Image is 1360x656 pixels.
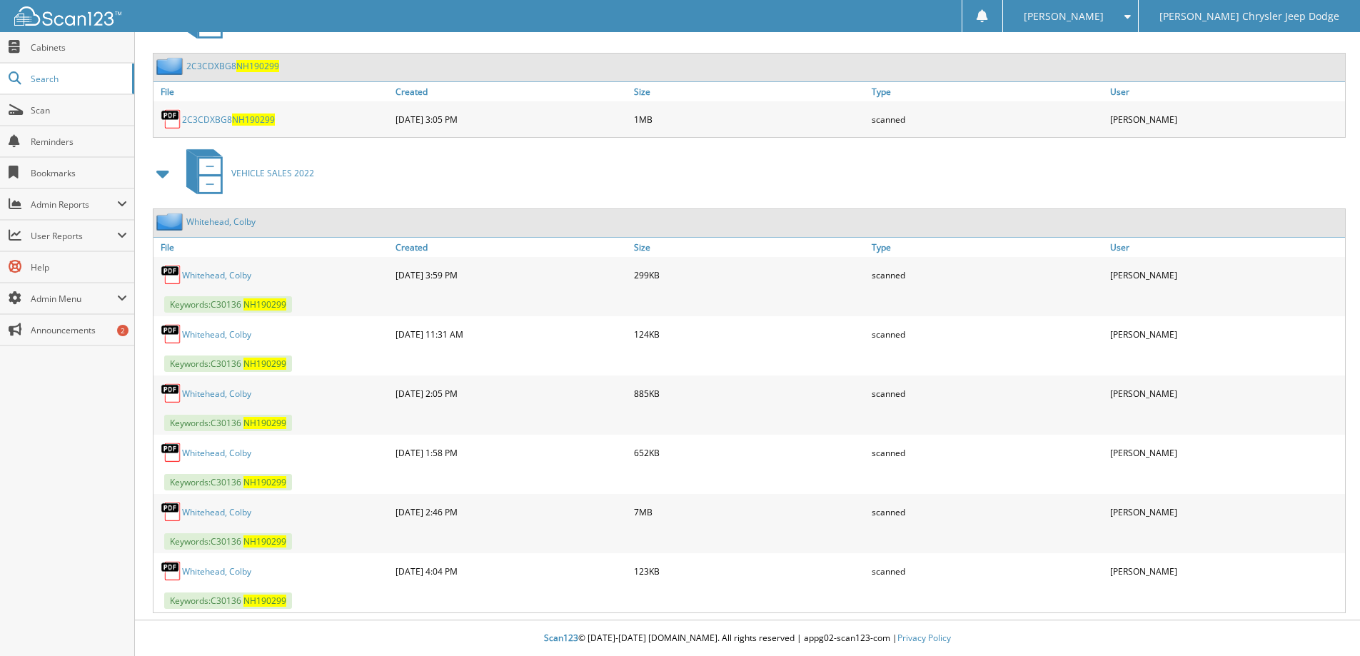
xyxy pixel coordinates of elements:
a: Privacy Policy [897,632,951,644]
span: Announcements [31,324,127,336]
div: scanned [868,320,1107,348]
img: PDF.png [161,560,182,582]
div: scanned [868,557,1107,585]
div: [DATE] 3:05 PM [392,105,630,133]
div: 123KB [630,557,869,585]
span: Help [31,261,127,273]
span: Keywords: C 3 0 1 3 6 [164,415,292,431]
div: 652KB [630,438,869,467]
a: Type [868,238,1107,257]
div: [DATE] 4:04 PM [392,557,630,585]
span: Scan [31,104,127,116]
span: N H 1 9 0 2 9 9 [236,60,279,72]
a: Whitehead, Colby [182,447,251,459]
span: N H 1 9 0 2 9 9 [243,595,286,607]
div: 2 [117,325,129,336]
a: Whitehead, Colby [182,506,251,518]
div: scanned [868,261,1107,289]
a: Whitehead, Colby [182,388,251,400]
span: Scan123 [544,632,578,644]
div: scanned [868,498,1107,526]
div: [PERSON_NAME] [1107,105,1345,133]
div: [DATE] 11:31 AM [392,320,630,348]
div: [DATE] 2:46 PM [392,498,630,526]
span: Reminders [31,136,127,148]
div: 7MB [630,498,869,526]
div: [PERSON_NAME] [1107,557,1345,585]
span: N H 1 9 0 2 9 9 [243,417,286,429]
div: 124KB [630,320,869,348]
span: N H 1 9 0 2 9 9 [243,476,286,488]
a: Created [392,238,630,257]
span: [PERSON_NAME] [1024,12,1104,21]
a: Whitehead, Colby [182,328,251,340]
span: Admin Reports [31,198,117,211]
span: N H 1 9 0 2 9 9 [243,298,286,311]
span: Keywords: C 3 0 1 3 6 [164,592,292,609]
img: folder2.png [156,213,186,231]
div: 1MB [630,105,869,133]
a: Size [630,82,869,101]
img: scan123-logo-white.svg [14,6,121,26]
img: PDF.png [161,442,182,463]
div: [PERSON_NAME] [1107,438,1345,467]
img: PDF.png [161,109,182,130]
span: V E H I C L E S A L E S 2 0 2 2 [231,167,314,179]
a: 2C3CDXBG8NH190299 [186,60,279,72]
span: [PERSON_NAME] Chrysler Jeep Dodge [1159,12,1339,21]
div: scanned [868,438,1107,467]
a: User [1107,238,1345,257]
span: Cabinets [31,41,127,54]
a: Whitehead, Colby [186,216,256,228]
img: PDF.png [161,323,182,345]
a: Type [868,82,1107,101]
span: Search [31,73,125,85]
a: Created [392,82,630,101]
div: [PERSON_NAME] [1107,379,1345,408]
a: Whitehead, Colby [182,565,251,577]
span: N H 1 9 0 2 9 9 [243,535,286,547]
img: PDF.png [161,383,182,404]
img: folder2.png [156,57,186,75]
div: [PERSON_NAME] [1107,320,1345,348]
div: [DATE] 2:05 PM [392,379,630,408]
a: 2C3CDXBG8NH190299 [182,113,275,126]
span: Bookmarks [31,167,127,179]
span: Keywords: C 3 0 1 3 6 [164,474,292,490]
span: User Reports [31,230,117,242]
div: [PERSON_NAME] [1107,261,1345,289]
span: Keywords: C 3 0 1 3 6 [164,296,292,313]
a: User [1107,82,1345,101]
div: © [DATE]-[DATE] [DOMAIN_NAME]. All rights reserved | appg02-scan123-com | [135,621,1360,656]
a: File [153,82,392,101]
iframe: Chat Widget [1289,587,1360,656]
span: Admin Menu [31,293,117,305]
div: scanned [868,105,1107,133]
img: PDF.png [161,501,182,523]
a: Size [630,238,869,257]
span: Keywords: C 3 0 1 3 6 [164,355,292,372]
div: [DATE] 1:58 PM [392,438,630,467]
span: N H 1 9 0 2 9 9 [232,113,275,126]
div: 299KB [630,261,869,289]
div: 885KB [630,379,869,408]
a: File [153,238,392,257]
span: Keywords: C 3 0 1 3 6 [164,533,292,550]
a: Whitehead, Colby [182,269,251,281]
img: PDF.png [161,264,182,286]
div: scanned [868,379,1107,408]
a: VEHICLE SALES 2022 [178,145,314,201]
div: [PERSON_NAME] [1107,498,1345,526]
span: N H 1 9 0 2 9 9 [243,358,286,370]
div: [DATE] 3:59 PM [392,261,630,289]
